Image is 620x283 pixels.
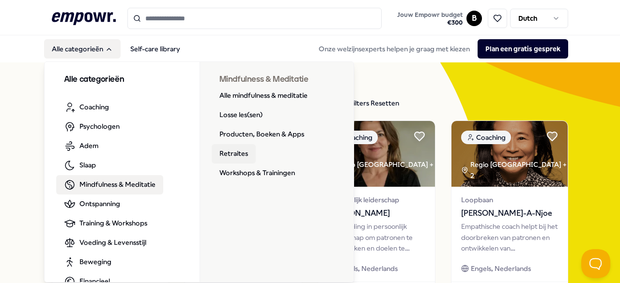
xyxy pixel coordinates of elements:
[212,125,312,144] a: Producten, Boeken & Apps
[328,207,425,220] span: [PERSON_NAME]
[56,117,127,136] a: Psychologen
[393,8,466,29] a: Jouw Empowr budget€300
[395,9,465,29] button: Jouw Empowr budget€300
[461,131,511,144] div: Coaching
[79,218,147,228] span: Training & Workshops
[471,263,531,274] span: Engels, Nederlands
[79,102,109,112] span: Coaching
[397,11,463,19] span: Jouw Empowr budget
[311,39,568,59] div: Onze welzijnsexperts helpen je graag met kiezen
[56,233,154,253] a: Voeding & Levensstijl
[44,39,188,59] nav: Main
[212,164,303,183] a: Workshops & Trainingen
[212,105,270,125] a: Losse les(sen)
[123,39,188,59] a: Self-care library
[44,39,121,59] button: Alle categorieën
[56,194,128,214] a: Ontspanning
[79,121,120,132] span: Psychologen
[461,207,558,220] span: [PERSON_NAME]-A-Njoe
[328,159,435,181] div: Regio [GEOGRAPHIC_DATA] + 1
[79,160,96,170] span: Slaap
[219,74,335,86] h3: Mindfulness & Meditatie
[56,214,155,233] a: Training & Workshops
[397,19,463,27] span: € 300
[79,179,155,190] span: Mindfulness & Meditatie
[79,256,111,267] span: Beweging
[461,194,558,205] span: Loopbaan
[212,144,256,164] a: Retraites
[350,98,399,108] div: Filters Resetten
[79,198,120,209] span: Ontspanning
[212,86,315,105] a: Alle mindfulness & meditatie
[461,221,558,253] div: Empathische coach helpt bij het doorbreken van patronen en ontwikkelen van zelfvertrouwen en inne...
[478,39,568,59] button: Plan een gratis gesprek
[56,136,106,156] a: Adem
[338,263,398,274] span: Engels, Nederlands
[581,249,610,278] iframe: Help Scout Beacon - Open
[79,140,98,151] span: Adem
[56,156,104,175] a: Slaap
[466,11,482,26] button: B
[127,8,382,29] input: Search for products, categories or subcategories
[318,121,435,187] img: package image
[56,98,117,117] a: Coaching
[64,74,180,86] h3: Alle categorieën
[328,221,425,253] div: Begeleiding in persoonlijk leiderschap om patronen te doorbreken en doelen te bereiken via bewust...
[56,175,163,194] a: Mindfulness & Meditatie
[451,121,568,187] img: package image
[56,253,119,272] a: Beweging
[461,159,568,181] div: Regio [GEOGRAPHIC_DATA] + 2
[79,237,146,248] span: Voeding & Levensstijl
[328,194,425,205] span: Persoonlijk leiderschap
[45,62,355,283] div: Alle categorieën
